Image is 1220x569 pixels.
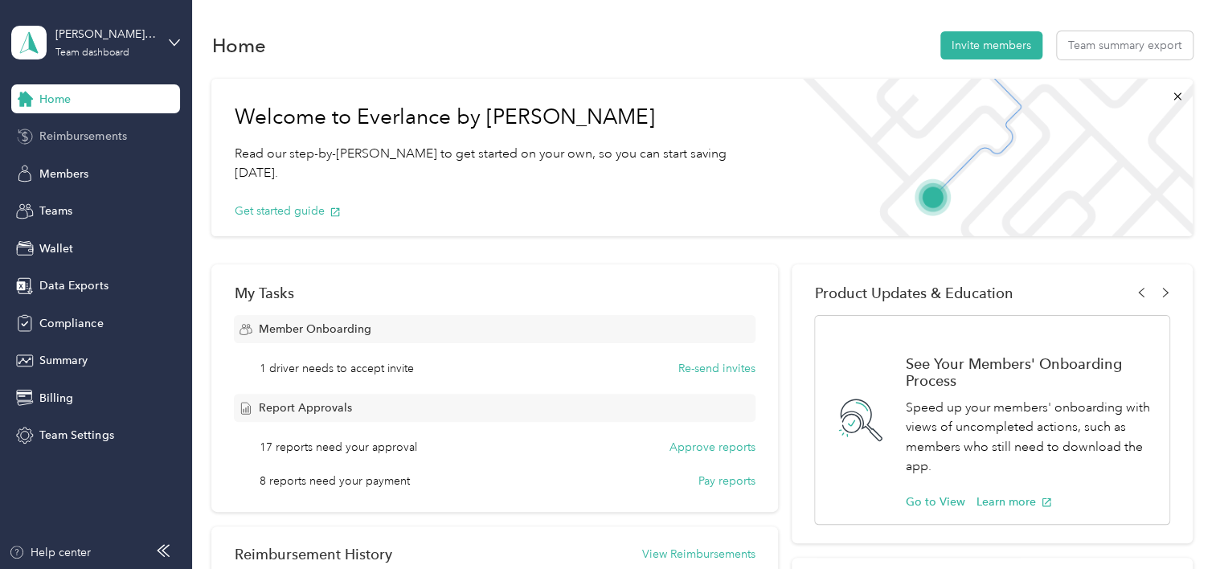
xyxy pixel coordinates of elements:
button: Learn more [976,493,1052,510]
span: 8 reports need your payment [260,473,410,489]
span: 17 reports need your approval [260,439,417,456]
iframe: Everlance-gr Chat Button Frame [1130,479,1220,569]
span: Product Updates & Education [814,284,1013,301]
span: Reimbursements [39,128,126,145]
button: Go to View [905,493,964,510]
button: View Reimbursements [642,546,755,563]
span: Team Settings [39,427,113,444]
button: Re-send invites [678,360,755,377]
button: Invite members [940,31,1042,59]
span: 1 driver needs to accept invite [260,360,414,377]
span: Teams [39,203,72,219]
span: Compliance [39,315,103,332]
p: Speed up your members' onboarding with views of uncompleted actions, such as members who still ne... [905,398,1152,477]
span: Summary [39,352,88,369]
button: Help center [9,544,91,561]
div: Team dashboard [55,48,129,58]
span: Home [39,91,71,108]
h2: Reimbursement History [234,546,391,563]
span: Billing [39,390,73,407]
span: Member Onboarding [258,321,371,338]
span: Data Exports [39,277,108,294]
div: My Tasks [234,284,755,301]
button: Approve reports [669,439,755,456]
button: Pay reports [698,473,755,489]
div: [PERSON_NAME] Transport [55,26,156,43]
h1: Home [211,37,265,54]
p: Read our step-by-[PERSON_NAME] to get started on your own, so you can start saving [DATE]. [234,144,764,183]
span: Wallet [39,240,73,257]
h1: Welcome to Everlance by [PERSON_NAME] [234,104,764,130]
h1: See Your Members' Onboarding Process [905,355,1152,389]
span: Members [39,166,88,182]
span: Report Approvals [258,399,351,416]
button: Team summary export [1057,31,1193,59]
img: Welcome to everlance [787,79,1193,236]
button: Get started guide [234,203,341,219]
